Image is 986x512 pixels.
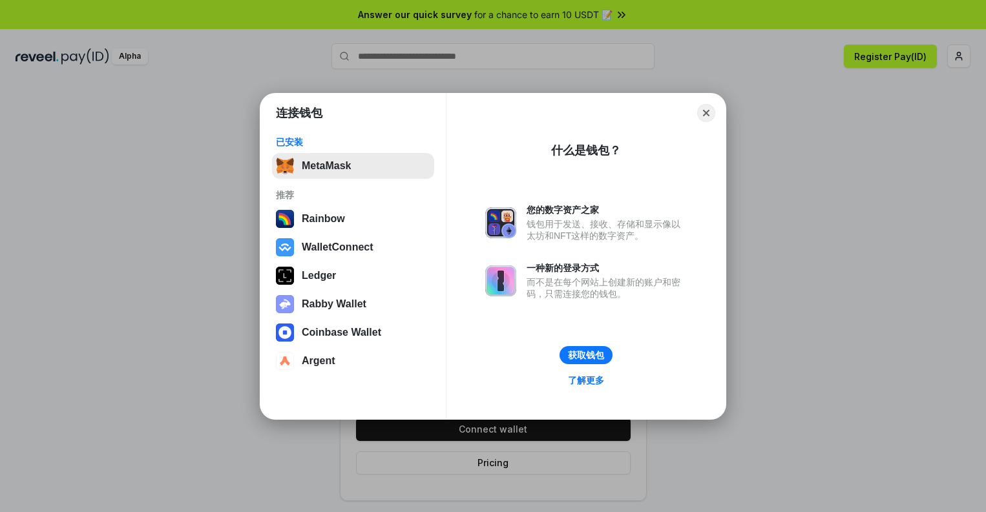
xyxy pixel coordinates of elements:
button: 获取钱包 [560,346,613,364]
button: Close [697,104,715,122]
img: svg+xml,%3Csvg%20width%3D%2228%22%20height%3D%2228%22%20viewBox%3D%220%200%2028%2028%22%20fill%3D... [276,238,294,256]
div: Argent [302,355,335,367]
img: svg+xml,%3Csvg%20xmlns%3D%22http%3A%2F%2Fwww.w3.org%2F2000%2Fsvg%22%20width%3D%2228%22%20height%3... [276,267,294,285]
div: 而不是在每个网站上创建新的账户和密码，只需连接您的钱包。 [527,276,687,300]
button: Ledger [272,263,434,289]
img: svg+xml,%3Csvg%20width%3D%2228%22%20height%3D%2228%22%20viewBox%3D%220%200%2028%2028%22%20fill%3D... [276,323,294,342]
div: 一种新的登录方式 [527,262,687,274]
button: Rainbow [272,206,434,232]
button: Coinbase Wallet [272,320,434,345]
button: Argent [272,348,434,374]
button: MetaMask [272,153,434,179]
button: Rabby Wallet [272,291,434,317]
div: Rainbow [302,213,345,225]
h1: 连接钱包 [276,105,322,121]
div: 已安装 [276,136,430,148]
div: Ledger [302,270,336,282]
button: WalletConnect [272,234,434,260]
div: 钱包用于发送、接收、存储和显示像以太坊和NFT这样的数字资产。 [527,218,687,241]
div: 了解更多 [568,374,604,386]
div: 推荐 [276,189,430,201]
img: svg+xml,%3Csvg%20width%3D%2228%22%20height%3D%2228%22%20viewBox%3D%220%200%2028%2028%22%20fill%3D... [276,352,294,370]
div: Coinbase Wallet [302,327,381,338]
img: svg+xml,%3Csvg%20xmlns%3D%22http%3A%2F%2Fwww.w3.org%2F2000%2Fsvg%22%20fill%3D%22none%22%20viewBox... [485,265,516,296]
div: MetaMask [302,160,351,172]
img: svg+xml,%3Csvg%20xmlns%3D%22http%3A%2F%2Fwww.w3.org%2F2000%2Fsvg%22%20fill%3D%22none%22%20viewBox... [485,207,516,238]
div: Rabby Wallet [302,298,366,310]
div: 获取钱包 [568,349,604,361]
div: 您的数字资产之家 [527,204,687,216]
img: svg+xml,%3Csvg%20xmlns%3D%22http%3A%2F%2Fwww.w3.org%2F2000%2Fsvg%22%20fill%3D%22none%22%20viewBox... [276,295,294,313]
img: svg+xml,%3Csvg%20fill%3D%22none%22%20height%3D%2233%22%20viewBox%3D%220%200%2035%2033%22%20width%... [276,157,294,175]
div: WalletConnect [302,241,373,253]
img: svg+xml,%3Csvg%20width%3D%22120%22%20height%3D%22120%22%20viewBox%3D%220%200%20120%20120%22%20fil... [276,210,294,228]
div: 什么是钱包？ [551,143,621,158]
a: 了解更多 [560,372,612,389]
